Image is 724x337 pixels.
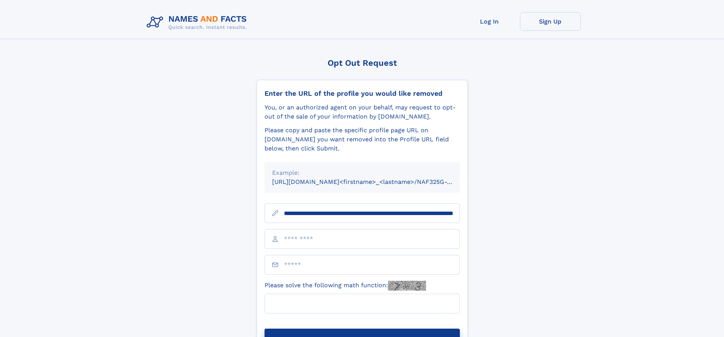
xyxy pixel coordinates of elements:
[265,89,460,98] div: Enter the URL of the profile you would like removed
[257,58,468,68] div: Opt Out Request
[265,103,460,121] div: You, or an authorized agent on your behalf, may request to opt-out of the sale of your informatio...
[265,281,426,291] label: Please solve the following math function:
[265,126,460,153] div: Please copy and paste the specific profile page URL on [DOMAIN_NAME] you want removed into the Pr...
[144,12,253,33] img: Logo Names and Facts
[272,178,474,185] small: [URL][DOMAIN_NAME]<firstname>_<lastname>/NAF325G-xxxxxxxx
[459,12,520,31] a: Log In
[272,168,452,177] div: Example:
[520,12,581,31] a: Sign Up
